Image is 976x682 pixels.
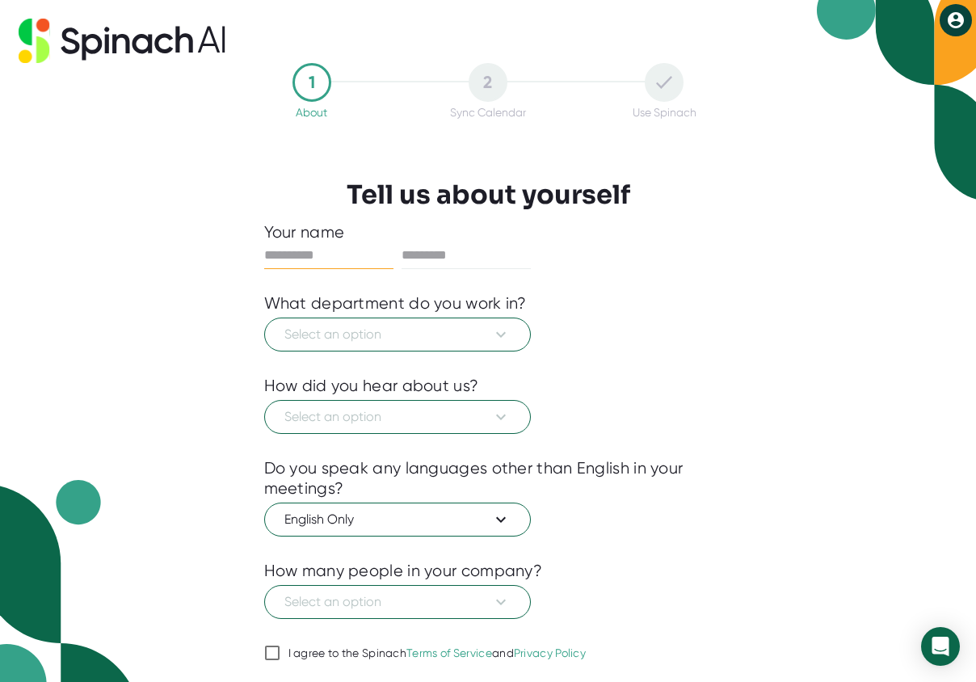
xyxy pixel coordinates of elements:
[288,646,587,661] div: I agree to the Spinach and
[264,318,531,352] button: Select an option
[264,222,713,242] div: Your name
[469,63,507,102] div: 2
[284,407,511,427] span: Select an option
[264,561,543,581] div: How many people in your company?
[264,585,531,619] button: Select an option
[296,106,327,119] div: About
[347,179,630,210] h3: Tell us about yourself
[264,400,531,434] button: Select an option
[633,106,696,119] div: Use Spinach
[450,106,526,119] div: Sync Calendar
[406,646,492,659] a: Terms of Service
[264,376,479,396] div: How did you hear about us?
[264,503,531,537] button: English Only
[514,646,586,659] a: Privacy Policy
[921,627,960,666] div: Open Intercom Messenger
[284,592,511,612] span: Select an option
[292,63,331,102] div: 1
[264,293,527,314] div: What department do you work in?
[284,325,511,344] span: Select an option
[284,510,511,529] span: English Only
[264,458,713,499] div: Do you speak any languages other than English in your meetings?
